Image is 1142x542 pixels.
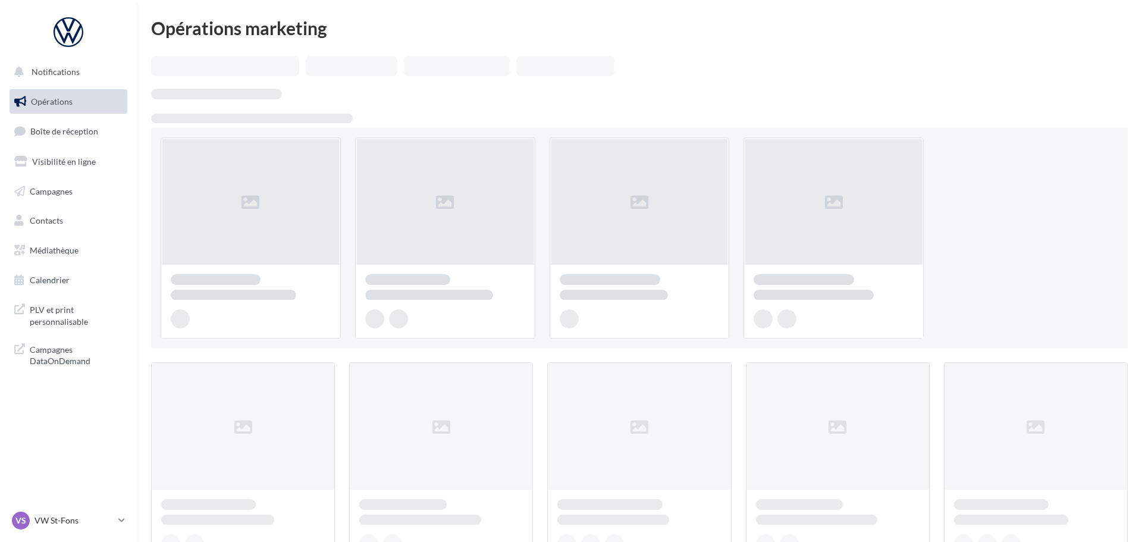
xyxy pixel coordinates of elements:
[7,337,130,372] a: Campagnes DataOnDemand
[30,126,98,136] span: Boîte de réception
[7,268,130,293] a: Calendrier
[7,208,130,233] a: Contacts
[151,19,1128,37] div: Opérations marketing
[7,149,130,174] a: Visibilité en ligne
[7,238,130,263] a: Médiathèque
[32,67,80,77] span: Notifications
[31,96,73,106] span: Opérations
[34,515,114,527] p: VW St-Fons
[30,215,63,225] span: Contacts
[32,156,96,167] span: Visibilité en ligne
[15,515,26,527] span: VS
[30,186,73,196] span: Campagnes
[30,245,79,255] span: Médiathèque
[10,509,127,532] a: VS VW St-Fons
[7,297,130,332] a: PLV et print personnalisable
[30,342,123,367] span: Campagnes DataOnDemand
[30,275,70,285] span: Calendrier
[7,89,130,114] a: Opérations
[7,118,130,144] a: Boîte de réception
[30,302,123,327] span: PLV et print personnalisable
[7,59,125,84] button: Notifications
[7,179,130,204] a: Campagnes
